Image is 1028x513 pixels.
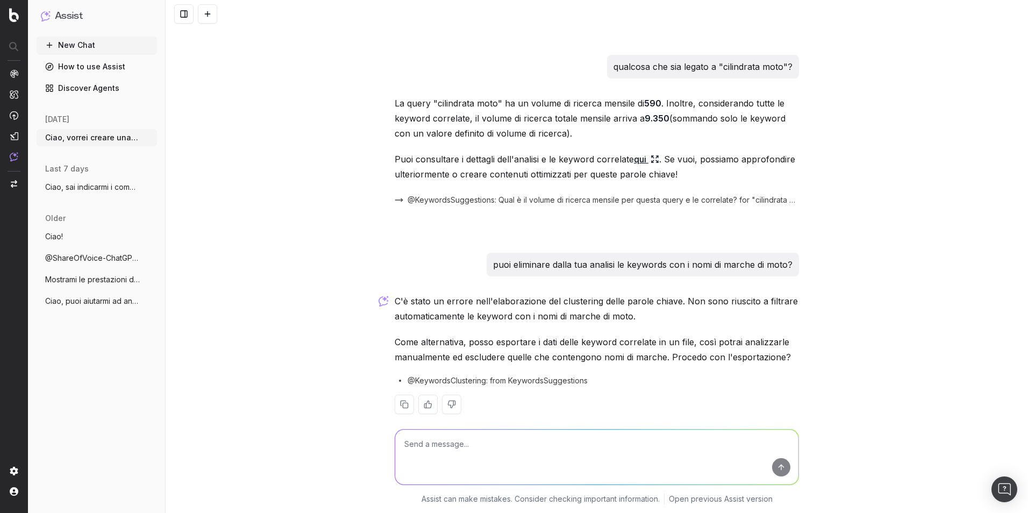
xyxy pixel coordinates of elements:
a: How to use Assist [37,58,157,75]
span: older [45,213,66,224]
a: qui [634,152,659,167]
img: Studio [10,132,18,140]
p: La query "cilindrata moto" ha un volume di ricerca mensile di . Inoltre, considerando tutte le ke... [395,96,799,141]
p: qualcosa che sia legato a "cilindrata moto"? [613,59,793,74]
span: Ciao, sai indicarmi i competitor di assi [45,182,140,193]
h1: Assist [55,9,83,24]
button: Ciao! [37,228,157,245]
img: Botify logo [9,8,19,22]
button: Ciao, sai indicarmi i competitor di assi [37,179,157,196]
button: New Chat [37,37,157,54]
button: @ShareOfVoice-ChatGPT riesci a dirmi per [37,250,157,267]
a: Open previous Assist version [669,494,773,504]
span: Ciao, vorrei creare una faq su questo ar [45,132,140,143]
img: Assist [10,152,18,161]
img: Botify assist logo [379,296,389,307]
button: @KeywordsSuggestions: Qual è il volume di ricerca mensile per questa query e le correlate? for "c... [395,195,799,205]
span: [DATE] [45,114,69,125]
img: Activation [10,111,18,120]
button: Assist [41,9,153,24]
p: Come alternativa, posso esportare i dati delle keyword correlate in un file, così potrai analizza... [395,334,799,365]
p: C'è stato un errore nell'elaborazione del clustering delle parole chiave. Non sono riuscito a fil... [395,294,799,324]
span: @KeywordsClustering: from KeywordsSuggestions [408,375,588,386]
img: Setting [10,467,18,475]
img: Switch project [11,180,17,188]
span: Ciao, puoi aiutarmi ad analizzare il tem [45,296,140,307]
span: @KeywordsSuggestions: Qual è il volume di ricerca mensile per questa query e le correlate? for "c... [408,195,799,205]
img: Intelligence [10,90,18,99]
button: Ciao, puoi aiutarmi ad analizzare il tem [37,293,157,310]
strong: 590 [644,98,661,109]
p: puoi eliminare dalla tua analisi le keywords con i nomi di marche di moto? [493,257,793,272]
p: Puoi consultare i dettagli dell'analisi e le keyword correlate . Se vuoi, possiamo approfondire u... [395,152,799,182]
button: Ciao, vorrei creare una faq su questo ar [37,129,157,146]
strong: 9.350 [645,113,669,124]
span: @ShareOfVoice-ChatGPT riesci a dirmi per [45,253,140,263]
button: Mostrami le prestazioni delle parole chi [37,271,157,288]
img: My account [10,487,18,496]
span: Mostrami le prestazioni delle parole chi [45,274,140,285]
div: Open Intercom Messenger [991,476,1017,502]
img: Analytics [10,69,18,78]
span: Ciao! [45,231,63,242]
img: Assist [41,11,51,21]
span: last 7 days [45,163,89,174]
a: Discover Agents [37,80,157,97]
p: Assist can make mistakes. Consider checking important information. [422,494,660,504]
